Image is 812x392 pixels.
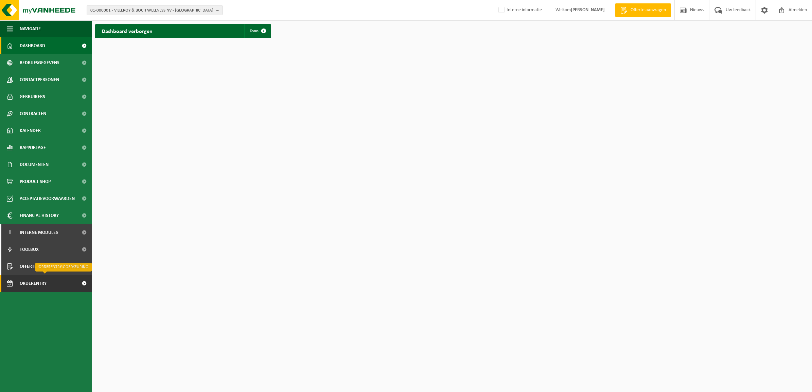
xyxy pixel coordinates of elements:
[20,275,77,292] span: Orderentry Goedkeuring
[20,54,59,71] span: Bedrijfsgegevens
[629,7,668,14] span: Offerte aanvragen
[250,29,259,33] span: Toon
[20,258,63,275] span: Offerte aanvragen
[20,122,41,139] span: Kalender
[7,224,13,241] span: I
[244,24,270,38] a: Toon
[90,5,213,16] span: 01-000001 - VILLEROY & BOCH WELLNESS NV - [GEOGRAPHIC_DATA]
[571,7,605,13] strong: [PERSON_NAME]
[20,207,59,224] span: Financial History
[20,156,49,173] span: Documenten
[20,241,39,258] span: Toolbox
[20,105,46,122] span: Contracten
[497,5,542,15] label: Interne informatie
[20,37,45,54] span: Dashboard
[20,224,58,241] span: Interne modules
[615,3,671,17] a: Offerte aanvragen
[20,20,41,37] span: Navigatie
[95,24,159,37] h2: Dashboard verborgen
[20,190,75,207] span: Acceptatievoorwaarden
[20,88,45,105] span: Gebruikers
[20,71,59,88] span: Contactpersonen
[20,139,46,156] span: Rapportage
[87,5,223,15] button: 01-000001 - VILLEROY & BOCH WELLNESS NV - [GEOGRAPHIC_DATA]
[20,173,51,190] span: Product Shop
